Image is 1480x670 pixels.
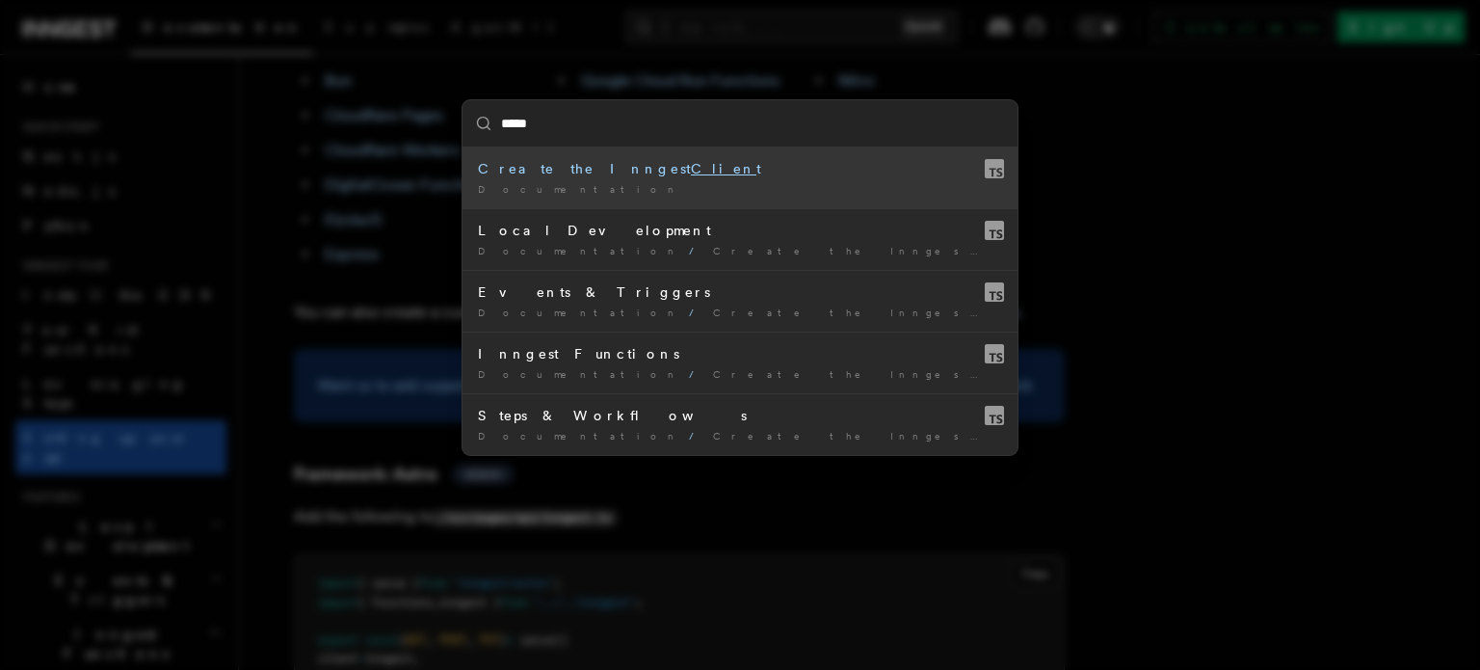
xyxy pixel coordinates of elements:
[691,161,756,176] mark: Clien
[689,245,705,256] span: /
[689,368,705,380] span: /
[478,245,681,256] span: Documentation
[713,368,1079,380] span: Create the Inngest t
[713,245,1079,256] span: Create the Inngest t
[478,159,1002,178] div: Create the Inngest t
[478,183,681,195] span: Documentation
[478,430,681,442] span: Documentation
[478,282,1002,302] div: Events & Triggers
[689,430,705,442] span: /
[713,307,1079,318] span: Create the Inngest t
[713,430,1079,442] span: Create the Inngest t
[478,307,681,318] span: Documentation
[689,307,705,318] span: /
[478,344,1002,363] div: Inngest Functions
[478,368,681,380] span: Documentation
[478,406,1002,425] div: Steps & Workflows
[478,221,1002,240] div: Local Development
